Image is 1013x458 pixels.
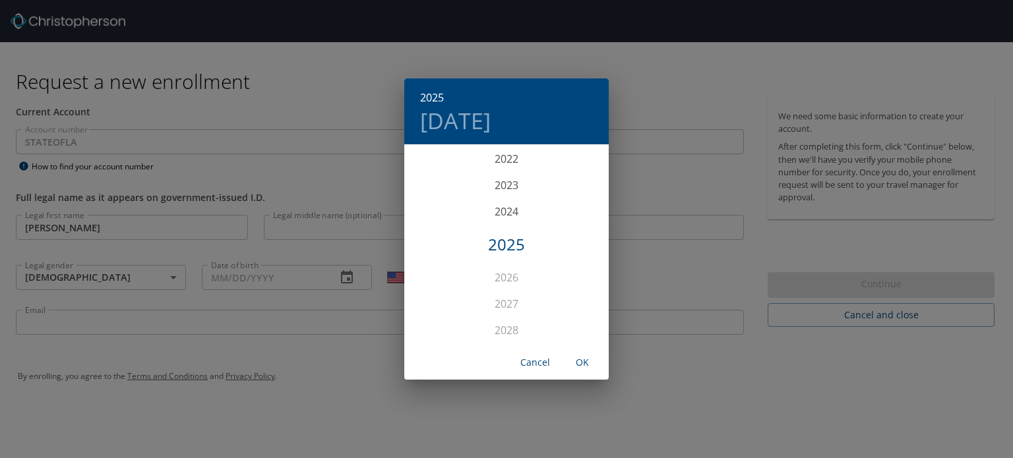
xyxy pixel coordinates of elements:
[519,355,551,371] span: Cancel
[420,88,444,107] button: 2025
[404,198,609,225] div: 2024
[561,351,603,375] button: OK
[420,107,491,134] button: [DATE]
[404,231,609,258] div: 2025
[404,172,609,198] div: 2023
[567,355,598,371] span: OK
[404,146,609,172] div: 2022
[514,351,556,375] button: Cancel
